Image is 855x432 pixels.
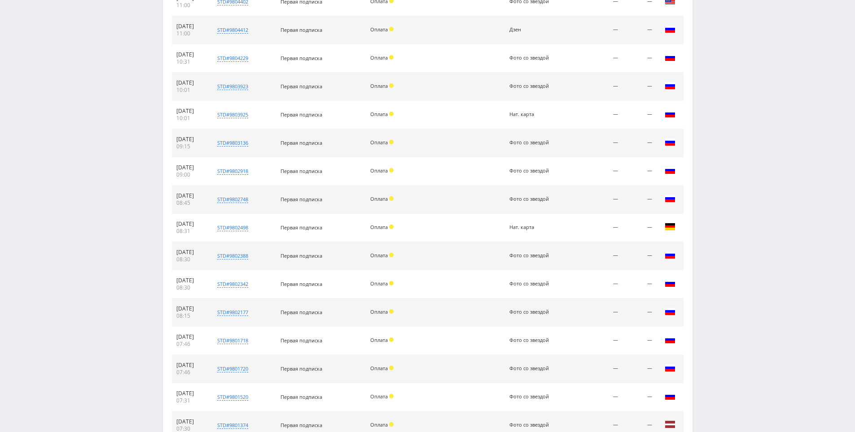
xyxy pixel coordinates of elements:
[389,196,394,201] span: Холд
[217,422,248,429] div: std#9801374
[509,27,550,33] div: Дзен
[217,26,248,34] div: std#9804412
[623,186,657,214] td: —
[623,242,657,270] td: —
[389,253,394,257] span: Холд
[176,23,205,30] div: [DATE]
[509,140,550,146] div: Фото со звездой
[370,337,388,343] span: Оплата
[217,252,248,259] div: std#9802388
[370,393,388,400] span: Оплата
[370,82,388,89] span: Оплата
[574,355,623,383] td: —
[623,101,657,129] td: —
[509,281,550,287] div: Фото со звездой
[389,422,394,427] span: Холд
[281,224,322,231] span: Первая подписка
[176,362,205,369] div: [DATE]
[574,186,623,214] td: —
[176,171,205,178] div: 09:00
[389,27,394,31] span: Холд
[665,24,675,35] img: rus.png
[281,252,322,259] span: Первая подписка
[389,366,394,370] span: Холд
[370,224,388,230] span: Оплата
[509,55,550,61] div: Фото со звездой
[281,365,322,372] span: Первая подписка
[574,270,623,298] td: —
[370,26,388,33] span: Оплата
[623,214,657,242] td: —
[623,73,657,101] td: —
[623,298,657,327] td: —
[509,253,550,259] div: Фото со звездой
[176,51,205,58] div: [DATE]
[176,369,205,376] div: 07:46
[509,366,550,372] div: Фото со звездой
[176,86,205,94] div: 10:01
[665,419,675,430] img: lva.png
[176,249,205,256] div: [DATE]
[176,30,205,37] div: 11:00
[370,252,388,259] span: Оплата
[176,341,205,348] div: 07:46
[176,136,205,143] div: [DATE]
[217,55,248,62] div: std#9804229
[574,73,623,101] td: —
[217,196,248,203] div: std#9802748
[389,140,394,144] span: Холд
[217,365,248,372] div: std#9801720
[509,422,550,428] div: Фото со звездой
[574,44,623,73] td: —
[281,55,322,61] span: Первая подписка
[370,139,388,146] span: Оплата
[509,337,550,343] div: Фото со звездой
[665,193,675,204] img: rus.png
[509,196,550,202] div: Фото со звездой
[176,79,205,86] div: [DATE]
[509,83,550,89] div: Фото со звездой
[574,327,623,355] td: —
[574,129,623,157] td: —
[574,101,623,129] td: —
[176,333,205,341] div: [DATE]
[176,277,205,284] div: [DATE]
[281,422,322,428] span: Первая подписка
[574,157,623,186] td: —
[665,278,675,289] img: rus.png
[665,52,675,63] img: rus.png
[389,225,394,229] span: Холд
[389,394,394,398] span: Холд
[281,83,322,90] span: Первая подписка
[176,58,205,65] div: 10:31
[176,305,205,312] div: [DATE]
[217,337,248,344] div: std#9801718
[370,54,388,61] span: Оплата
[176,143,205,150] div: 09:15
[176,312,205,320] div: 08:15
[389,112,394,116] span: Холд
[623,44,657,73] td: —
[176,390,205,397] div: [DATE]
[665,250,675,260] img: rus.png
[623,355,657,383] td: —
[176,256,205,263] div: 08:30
[176,418,205,425] div: [DATE]
[509,309,550,315] div: Фото со звездой
[665,334,675,345] img: rus.png
[370,280,388,287] span: Оплата
[623,16,657,44] td: —
[370,167,388,174] span: Оплата
[574,298,623,327] td: —
[623,157,657,186] td: —
[281,196,322,203] span: Первая подписка
[389,281,394,285] span: Холд
[389,168,394,173] span: Холд
[176,108,205,115] div: [DATE]
[665,137,675,147] img: rus.png
[665,108,675,119] img: rus.png
[281,26,322,33] span: Первая подписка
[370,195,388,202] span: Оплата
[176,397,205,404] div: 07:31
[281,168,322,174] span: Первая подписка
